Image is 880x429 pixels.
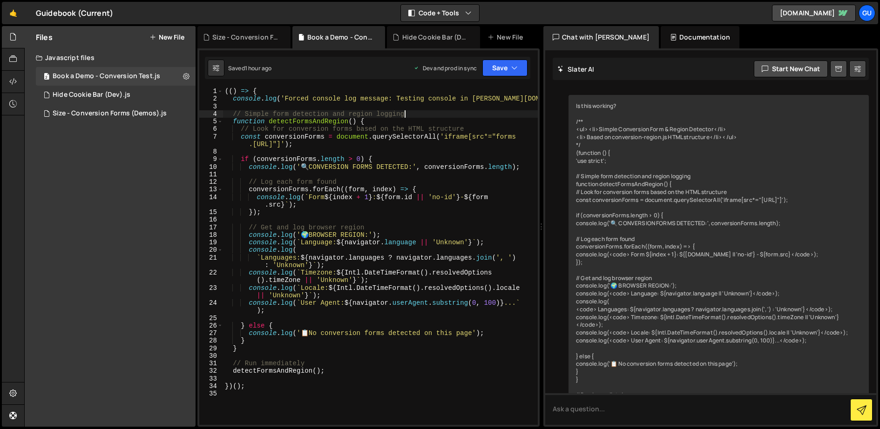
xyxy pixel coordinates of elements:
[199,246,223,254] div: 20
[487,33,527,42] div: New File
[199,125,223,133] div: 6
[199,186,223,193] div: 13
[199,315,223,322] div: 25
[199,239,223,246] div: 19
[53,109,167,118] div: Size - Conversion Forms (Demos).js
[245,64,272,72] div: 1 hour ago
[401,5,479,21] button: Code + Tools
[199,352,223,360] div: 30
[413,64,477,72] div: Dev and prod in sync
[212,33,279,42] div: Size - Conversion Forms (Demos).js
[2,2,25,24] a: 🤙
[199,269,223,284] div: 22
[36,67,196,86] div: Book a Demo - Conversion Test.js
[402,33,469,42] div: Hide Cookie Bar (Dev).js
[25,48,196,67] div: Javascript files
[199,133,223,148] div: 7
[199,163,223,171] div: 10
[199,329,223,337] div: 27
[199,103,223,110] div: 3
[772,5,856,21] a: [DOMAIN_NAME]
[199,148,223,155] div: 8
[661,26,739,48] div: Documentation
[199,87,223,95] div: 1
[199,231,223,239] div: 18
[199,171,223,178] div: 11
[199,299,223,315] div: 24
[199,254,223,269] div: 21
[228,64,271,72] div: Saved
[859,5,875,21] a: Gu
[44,74,49,81] span: 2
[199,118,223,125] div: 5
[53,91,130,99] div: Hide Cookie Bar (Dev).js
[199,155,223,163] div: 9
[199,337,223,344] div: 28
[36,7,113,19] div: Guidebook (Current)
[53,72,160,80] div: Book a Demo - Conversion Test.js
[199,382,223,390] div: 34
[557,65,595,74] h2: Slater AI
[199,375,223,382] div: 33
[199,95,223,102] div: 2
[199,178,223,186] div: 12
[199,360,223,367] div: 31
[36,32,53,42] h2: Files
[149,34,184,41] button: New File
[199,345,223,352] div: 29
[754,60,828,77] button: Start new chat
[199,194,223,209] div: 14
[199,284,223,300] div: 23
[199,367,223,375] div: 32
[199,216,223,223] div: 16
[199,224,223,231] div: 17
[36,86,196,104] div: 16498/45674.js
[36,104,196,123] div: 16498/46882.js
[199,322,223,329] div: 26
[199,110,223,118] div: 4
[543,26,659,48] div: Chat with [PERSON_NAME]
[482,60,528,76] button: Save
[307,33,374,42] div: Book a Demo - Conversion Test.js
[199,390,223,397] div: 35
[199,208,223,216] div: 15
